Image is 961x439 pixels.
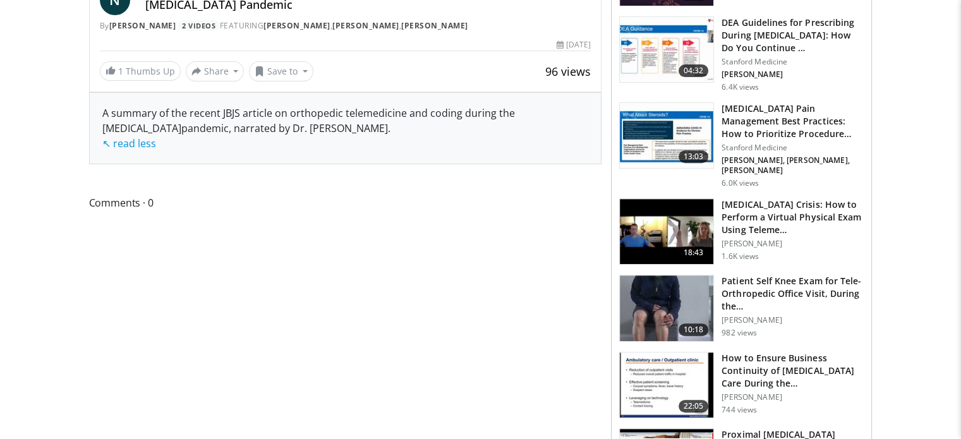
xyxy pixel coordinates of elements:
h3: [MEDICAL_DATA] Pain Management Best Practices: How to Prioritize Procedure… [722,102,864,140]
p: [PERSON_NAME] [722,69,864,80]
a: 10:18 Patient Self Knee Exam for Tele-Orthropedic Office Visit, During the… [PERSON_NAME] 982 views [619,275,864,342]
p: 982 views [722,328,757,338]
span: 04:32 [679,64,709,77]
span: Comments 0 [89,195,602,211]
a: [PERSON_NAME] [109,20,176,31]
span: 22:05 [679,400,709,412]
img: ce4eb146-b054-4a3d-9877-c24336fad786.150x105_q85_crop-smart_upscale.jpg [620,103,713,169]
p: Stanford Medicine [722,143,864,153]
img: 152f42d1-c5e6-489e-abdf-3eb934b55343.150x105_q85_crop-smart_upscale.jpg [620,275,713,341]
button: Save to [249,61,313,81]
span: 13:03 [679,150,709,163]
a: 1 Thumbs Up [100,61,181,81]
h3: How to Ensure Business Continuity of [MEDICAL_DATA] Care During the… [722,352,864,390]
p: 1.6K views [722,251,759,262]
a: 18:43 [MEDICAL_DATA] Crisis: How to Perform a Virtual Physical Exam Using Teleme… [PERSON_NAME] 1... [619,198,864,265]
a: [PERSON_NAME] [332,20,399,31]
span: 10:18 [679,323,709,336]
a: 22:05 How to Ensure Business Continuity of [MEDICAL_DATA] Care During the… [PERSON_NAME] 744 views [619,352,864,419]
span: 18:43 [679,246,709,259]
p: 744 views [722,405,757,415]
div: [DATE] [557,39,591,51]
p: [PERSON_NAME] [722,239,864,249]
span: pandemic, narrated by Dr. [PERSON_NAME]. [102,121,390,150]
div: A summary of the recent JBJS article on orthopedic telemedicine and coding during the [MEDICAL_DATA] [102,105,589,151]
p: [PERSON_NAME] [722,392,864,402]
a: 04:32 DEA Guidelines for Prescribing During [MEDICAL_DATA]: How Do You Continue … Stanford Medici... [619,16,864,92]
img: 46776384-dc49-4f8f-af8a-7d7ec581df8f.150x105_q85_crop-smart_upscale.jpg [620,352,713,418]
a: 13:03 [MEDICAL_DATA] Pain Management Best Practices: How to Prioritize Procedure… Stanford Medici... [619,102,864,188]
a: [PERSON_NAME] [401,20,468,31]
span: 96 views [545,64,591,79]
a: ↖ read less [102,136,156,150]
img: b1308917-3a1a-4721-907f-8631edb67704.150x105_q85_crop-smart_upscale.jpg [620,17,713,83]
h3: Patient Self Knee Exam for Tele-Orthropedic Office Visit, During the… [722,275,864,313]
button: Share [186,61,245,81]
p: 6.4K views [722,82,759,92]
p: Stanford Medicine [722,57,864,67]
p: 6.0K views [722,178,759,188]
h3: DEA Guidelines for Prescribing During [MEDICAL_DATA]: How Do You Continue … [722,16,864,54]
a: 2 Videos [178,20,220,31]
p: [PERSON_NAME] [722,315,864,325]
h3: [MEDICAL_DATA] Crisis: How to Perform a Virtual Physical Exam Using Teleme… [722,198,864,236]
p: [PERSON_NAME], [PERSON_NAME], [PERSON_NAME] [722,155,864,176]
div: By FEATURING , , [100,20,591,32]
img: 6d1c65c8-65e6-4c93-b223-3bee4c7765d2.150x105_q85_crop-smart_upscale.jpg [620,199,713,265]
a: [PERSON_NAME] [263,20,330,31]
span: 1 [118,65,123,77]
